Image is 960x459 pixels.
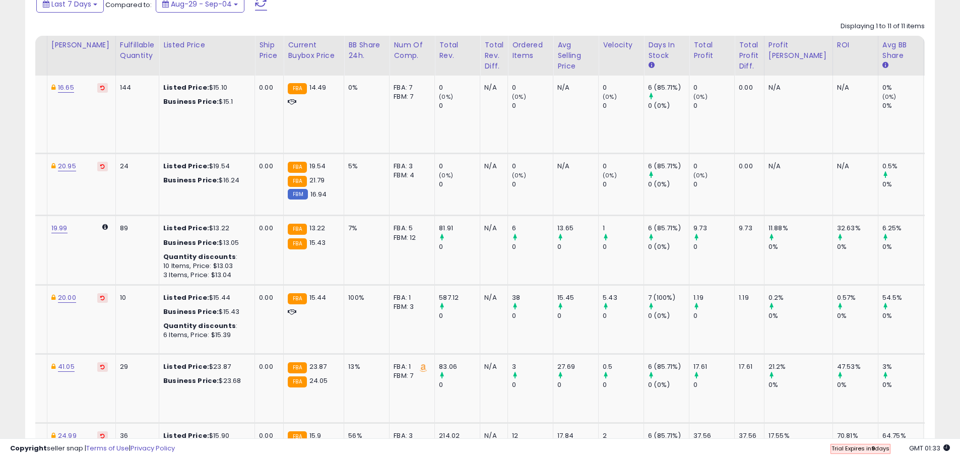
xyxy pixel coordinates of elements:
[769,83,825,92] div: N/A
[439,171,453,179] small: (0%)
[484,362,500,371] div: N/A
[837,162,870,171] div: N/A
[837,362,878,371] div: 47.53%
[484,293,500,302] div: N/A
[484,83,500,92] div: N/A
[259,362,276,371] div: 0.00
[882,311,923,320] div: 0%
[120,224,151,233] div: 89
[259,293,276,302] div: 0.00
[603,40,639,50] div: Velocity
[348,293,381,302] div: 100%
[512,83,553,92] div: 0
[837,293,878,302] div: 0.57%
[163,252,247,261] div: :
[10,444,175,453] div: seller snap | |
[512,362,553,371] div: 3
[288,362,306,373] small: FBA
[163,83,209,92] b: Listed Price:
[120,362,151,371] div: 29
[309,362,327,371] span: 23.87
[309,83,327,92] span: 14.49
[648,101,689,110] div: 0 (0%)
[557,293,598,302] div: 15.45
[439,101,480,110] div: 0
[769,362,833,371] div: 21.2%
[769,40,828,61] div: Profit [PERSON_NAME]
[163,238,247,247] div: $13.05
[739,83,756,92] div: 0.00
[841,22,925,31] div: Displaying 1 to 11 of 11 items
[394,83,427,92] div: FBA: 7
[163,261,247,271] div: 10 Items, Price: $13.03
[837,83,870,92] div: N/A
[739,224,756,233] div: 9.73
[603,380,644,389] div: 0
[163,321,236,331] b: Quantity discounts
[769,311,833,320] div: 0%
[259,224,276,233] div: 0.00
[394,224,427,233] div: FBA: 5
[769,242,833,251] div: 0%
[603,180,644,189] div: 0
[288,40,340,61] div: Current Buybox Price
[603,83,644,92] div: 0
[163,176,247,185] div: $16.24
[394,171,427,180] div: FBM: 4
[394,293,427,302] div: FBA: 1
[309,293,327,302] span: 15.44
[394,371,427,380] div: FBM: 7
[693,380,734,389] div: 0
[163,362,247,371] div: $23.87
[837,242,878,251] div: 0%
[348,40,385,61] div: BB Share 24h.
[288,162,306,173] small: FBA
[394,302,427,311] div: FBM: 3
[648,224,689,233] div: 6 (85.71%)
[603,293,644,302] div: 5.43
[439,380,480,389] div: 0
[309,161,326,171] span: 19.54
[439,83,480,92] div: 0
[603,362,644,371] div: 0.5
[484,40,503,72] div: Total Rev. Diff.
[648,83,689,92] div: 6 (85.71%)
[439,40,476,61] div: Total Rev.
[58,293,76,303] a: 20.00
[51,223,68,233] a: 19.99
[259,162,276,171] div: 0.00
[163,362,209,371] b: Listed Price:
[693,93,708,101] small: (0%)
[648,362,689,371] div: 6 (85.71%)
[557,362,598,371] div: 27.69
[163,321,247,331] div: :
[693,242,734,251] div: 0
[882,362,923,371] div: 3%
[769,224,833,233] div: 11.88%
[163,238,219,247] b: Business Price:
[439,311,480,320] div: 0
[603,311,644,320] div: 0
[348,162,381,171] div: 5%
[512,224,553,233] div: 6
[648,162,689,171] div: 6 (85.71%)
[603,171,617,179] small: (0%)
[163,376,219,385] b: Business Price:
[163,271,247,280] div: 3 Items, Price: $13.04
[648,293,689,302] div: 7 (100%)
[439,180,480,189] div: 0
[603,93,617,101] small: (0%)
[394,40,430,61] div: Num of Comp.
[309,238,326,247] span: 15.43
[693,311,734,320] div: 0
[163,293,209,302] b: Listed Price:
[439,93,453,101] small: (0%)
[648,311,689,320] div: 0 (0%)
[394,362,427,371] div: FBA: 1
[557,380,598,389] div: 0
[51,40,111,50] div: [PERSON_NAME]
[288,176,306,187] small: FBA
[394,162,427,171] div: FBA: 3
[288,189,307,200] small: FBM
[648,40,685,61] div: Days In Stock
